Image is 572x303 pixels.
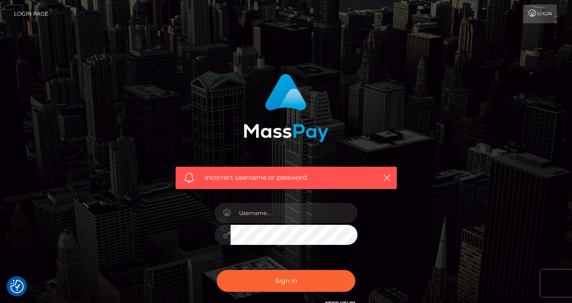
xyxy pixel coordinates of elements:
img: MassPay Login [244,74,328,142]
span: Incorrect username or password. [205,173,368,182]
img: Revisit consent button [10,280,24,293]
a: Login [523,4,557,23]
input: Username... [231,203,357,223]
a: Login Page [14,4,48,23]
button: Consent Preferences [10,280,24,293]
button: Sign in [217,270,355,292]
